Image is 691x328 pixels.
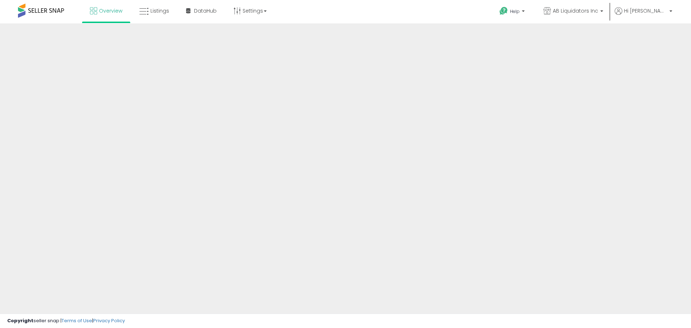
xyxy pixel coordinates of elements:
div: seller snap | | [7,318,125,324]
a: Hi [PERSON_NAME] [615,7,672,23]
span: Overview [99,7,122,14]
i: Get Help [499,6,508,15]
span: Help [510,8,520,14]
span: Listings [150,7,169,14]
a: Terms of Use [62,317,92,324]
a: Privacy Policy [93,317,125,324]
span: AB Liquidators Inc [553,7,598,14]
strong: Copyright [7,317,33,324]
span: Hi [PERSON_NAME] [624,7,667,14]
a: Help [494,1,532,23]
span: DataHub [194,7,217,14]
